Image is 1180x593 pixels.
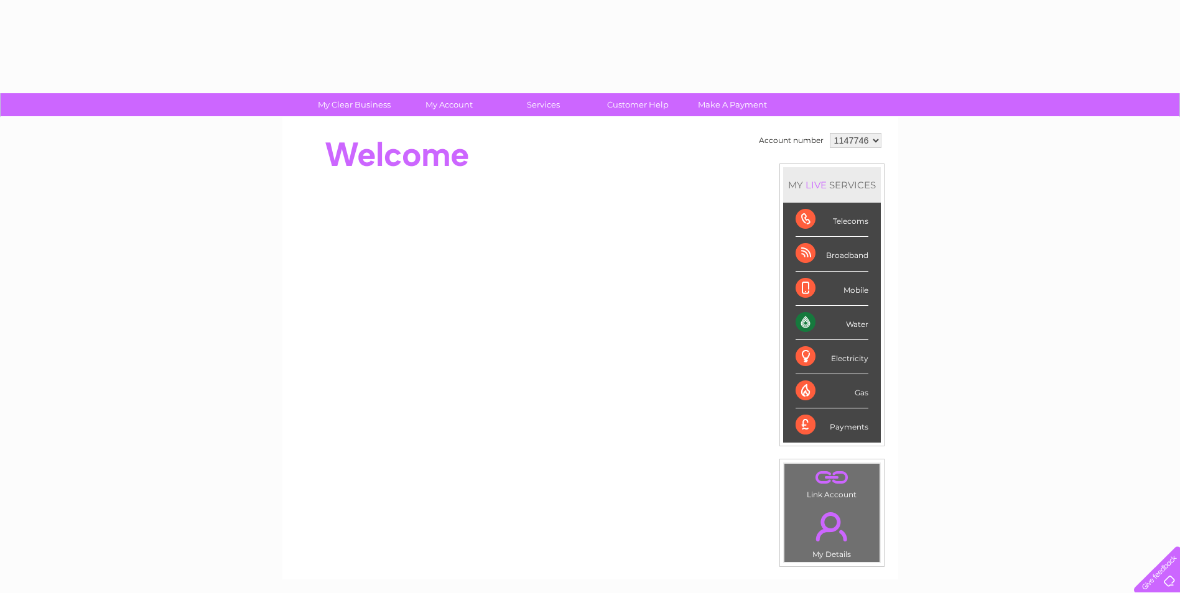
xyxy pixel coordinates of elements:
div: Gas [796,374,868,408]
div: Mobile [796,272,868,306]
td: My Details [784,502,880,563]
a: Services [492,93,595,116]
a: . [787,467,876,489]
div: MY SERVICES [783,167,881,203]
div: Telecoms [796,203,868,237]
td: Link Account [784,463,880,502]
div: Water [796,306,868,340]
a: My Account [397,93,500,116]
div: LIVE [803,179,829,191]
a: . [787,505,876,548]
a: Customer Help [587,93,689,116]
a: My Clear Business [303,93,406,116]
a: Make A Payment [681,93,784,116]
div: Broadband [796,237,868,271]
div: Electricity [796,340,868,374]
td: Account number [756,130,827,151]
div: Payments [796,408,868,442]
